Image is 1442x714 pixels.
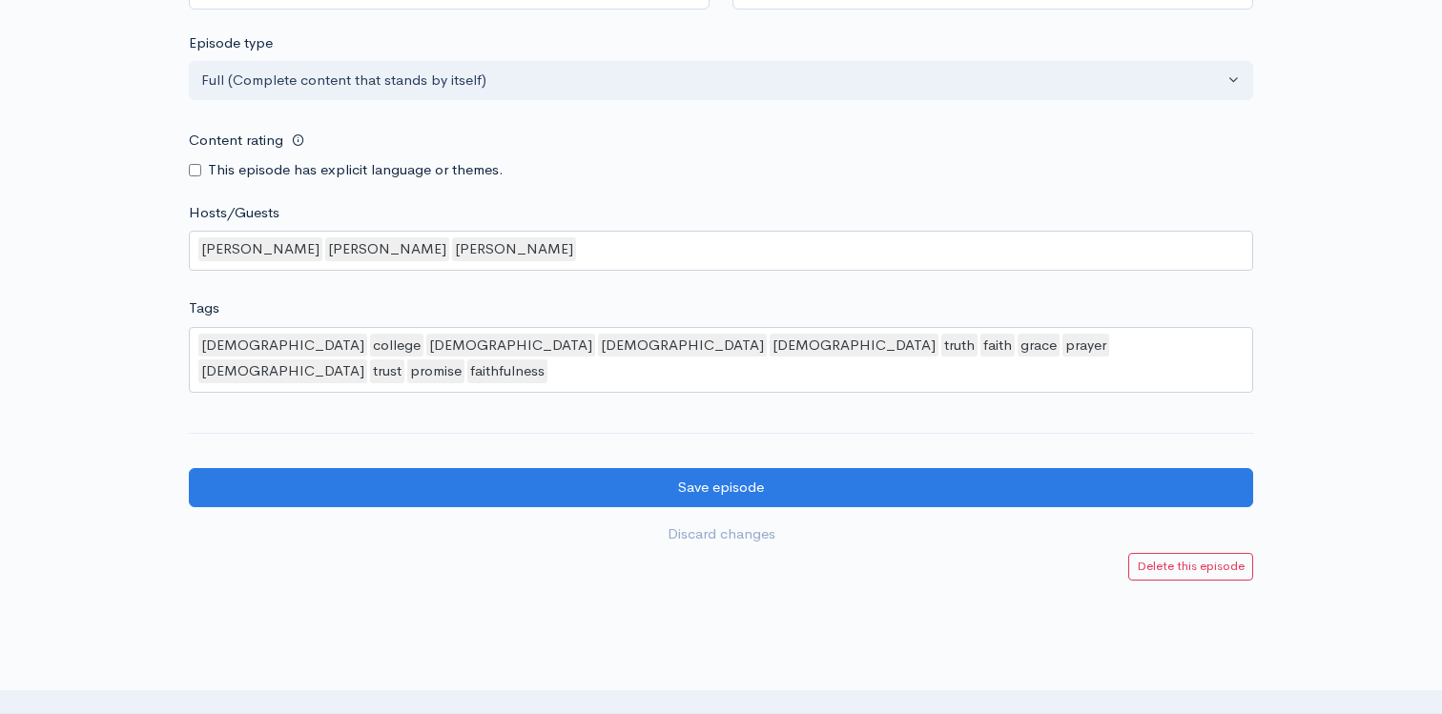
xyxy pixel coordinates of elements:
div: grace [1018,334,1060,357]
div: Full (Complete content that stands by itself) [201,70,1224,92]
label: Hosts/Guests [189,202,279,224]
div: [DEMOGRAPHIC_DATA] [426,334,595,357]
div: faithfulness [467,359,547,383]
button: Full (Complete content that stands by itself) [189,61,1253,100]
div: faith [980,334,1015,357]
div: [PERSON_NAME] [325,237,449,261]
div: trust [370,359,404,383]
div: college [370,334,423,357]
label: This episode has explicit language or themes. [208,159,504,181]
a: Discard changes [189,515,1253,554]
label: Content rating [189,121,283,160]
div: [PERSON_NAME] [452,237,576,261]
div: [DEMOGRAPHIC_DATA] [598,334,767,357]
small: Delete this episode [1137,558,1245,574]
div: [DEMOGRAPHIC_DATA] [198,334,367,357]
input: Save episode [189,468,1253,507]
div: [PERSON_NAME] [198,237,322,261]
label: Tags [189,297,219,319]
div: truth [941,334,978,357]
div: [DEMOGRAPHIC_DATA] [198,359,367,383]
label: Episode type [189,32,273,54]
div: prayer [1062,334,1109,357]
a: Delete this episode [1128,553,1253,581]
div: [DEMOGRAPHIC_DATA] [770,334,938,357]
div: promise [407,359,464,383]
